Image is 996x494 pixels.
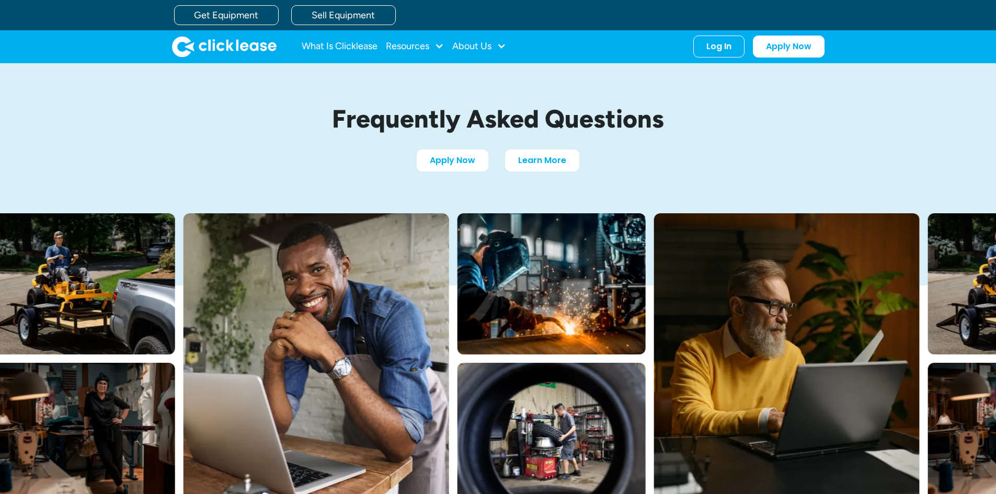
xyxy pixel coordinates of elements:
[457,213,646,354] img: A welder in a large mask working on a large pipe
[302,36,377,57] a: What Is Clicklease
[417,150,488,171] a: Apply Now
[753,36,825,58] a: Apply Now
[253,105,744,133] h1: Frequently Asked Questions
[706,41,731,52] div: Log In
[386,36,444,57] div: Resources
[505,150,579,171] a: Learn More
[291,5,396,25] a: Sell Equipment
[172,36,277,57] img: Clicklease logo
[452,36,506,57] div: About Us
[172,36,277,57] a: home
[174,5,279,25] a: Get Equipment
